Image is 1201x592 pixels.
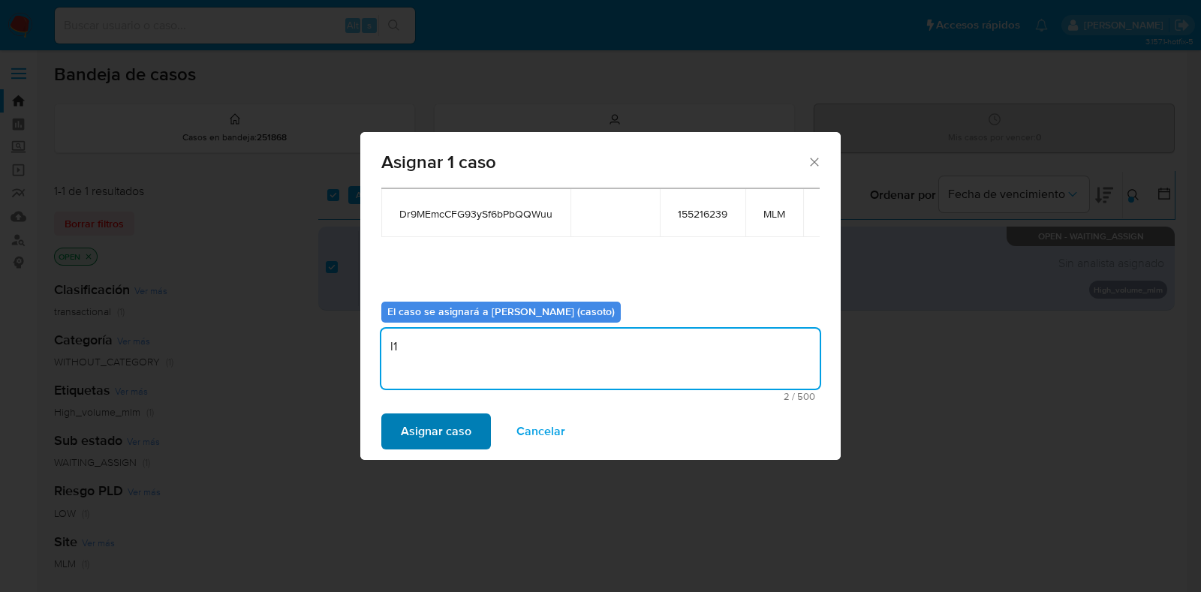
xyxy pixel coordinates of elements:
[381,153,807,171] span: Asignar 1 caso
[763,207,785,221] span: MLM
[497,413,585,449] button: Cancelar
[399,207,552,221] span: Dr9MEmcCFG93ySf6bPbQQWuu
[678,207,727,221] span: 155216239
[807,155,820,168] button: Cerrar ventana
[386,392,815,401] span: Máximo 500 caracteres
[401,415,471,448] span: Asignar caso
[387,304,615,319] b: El caso se asignará a [PERSON_NAME] (casoto)
[516,415,565,448] span: Cancelar
[381,413,491,449] button: Asignar caso
[360,132,841,460] div: assign-modal
[381,329,820,389] textarea: l1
